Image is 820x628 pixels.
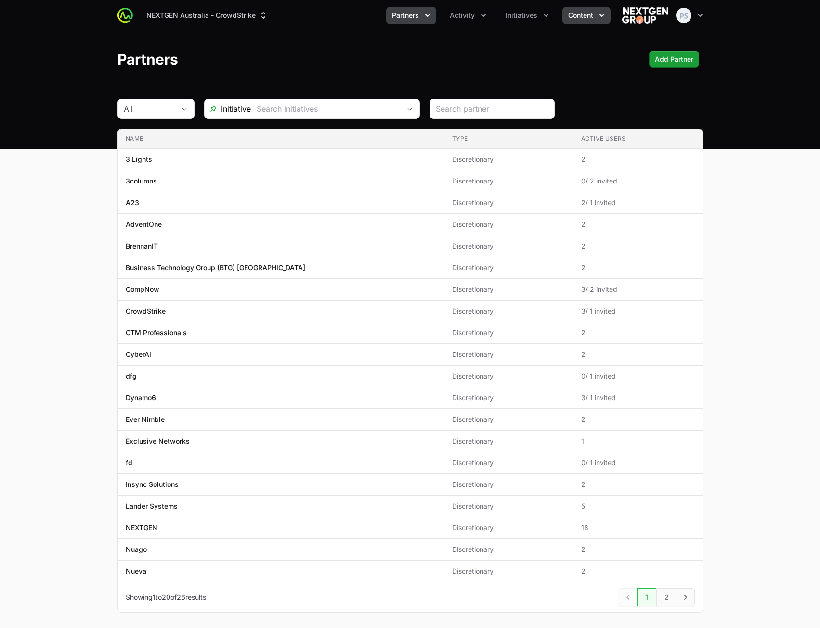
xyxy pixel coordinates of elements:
span: Activity [450,11,475,20]
button: All [118,99,194,118]
span: 5 [581,501,695,511]
span: Discretionary [452,480,566,489]
input: Search initiatives [251,99,400,118]
span: Discretionary [452,263,566,273]
img: ActivitySource [117,8,133,23]
p: fd [126,458,132,468]
button: Add Partner [649,51,699,68]
img: NEXTGEN Australia [622,6,668,25]
p: CompNow [126,285,159,294]
p: AdventOne [126,220,162,229]
div: Main navigation [133,7,611,24]
span: Discretionary [452,566,566,576]
span: 2 / 1 invited [581,198,695,208]
div: Initiatives menu [500,7,555,24]
span: Discretionary [452,415,566,424]
span: 2 [581,263,695,273]
span: Partners [392,11,419,20]
span: Discretionary [452,198,566,208]
p: Ever Nimble [126,415,165,424]
p: Insync Solutions [126,480,179,489]
th: Type [444,129,573,149]
span: Discretionary [452,545,566,554]
span: Discretionary [452,285,566,294]
p: Nueva [126,566,146,576]
span: 2 [581,545,695,554]
p: dfg [126,371,137,381]
div: Partners menu [386,7,436,24]
span: 2 [581,480,695,489]
span: Discretionary [452,176,566,186]
p: Exclusive Networks [126,436,190,446]
p: Lander Systems [126,501,178,511]
button: Content [562,7,611,24]
span: 2 [581,220,695,229]
span: Discretionary [452,523,566,533]
span: Discretionary [452,371,566,381]
span: 1 [153,593,156,601]
a: Next [677,588,695,606]
span: Initiatives [506,11,537,20]
span: 18 [581,523,695,533]
p: BrennanIT [126,241,158,251]
p: Dynamo6 [126,393,156,403]
div: Content menu [562,7,611,24]
span: 2 [581,155,695,164]
a: 1 [637,588,656,606]
div: All [124,103,175,115]
button: Activity [444,7,492,24]
span: Discretionary [452,436,566,446]
button: Partners [386,7,436,24]
span: Discretionary [452,350,566,359]
span: Discretionary [452,306,566,316]
input: Search partner [436,103,548,115]
span: Discretionary [452,241,566,251]
button: Initiatives [500,7,555,24]
span: 26 [177,593,185,601]
img: Peter Spillane [676,8,691,23]
span: 2 [581,350,695,359]
span: Discretionary [452,220,566,229]
div: Supplier switch menu [141,7,274,24]
h1: Partners [117,51,178,68]
th: Active Users [573,129,703,149]
span: 2 [581,566,695,576]
button: NEXTGEN Australia - CrowdStrike [141,7,274,24]
span: Discretionary [452,328,566,338]
span: 2 [581,328,695,338]
div: Activity menu [444,7,492,24]
span: 0 / 1 invited [581,371,695,381]
p: CTM Professionals [126,328,187,338]
span: Content [568,11,593,20]
span: 2 [581,241,695,251]
p: 3columns [126,176,157,186]
span: Discretionary [452,501,566,511]
p: A23 [126,198,139,208]
span: Initiative [205,103,251,115]
span: Add Partner [655,53,693,65]
div: Primary actions [649,51,699,68]
div: Open [400,99,419,118]
p: CrowdStrike [126,306,166,316]
span: 3 / 1 invited [581,306,695,316]
span: Discretionary [452,393,566,403]
p: CyberAI [126,350,151,359]
span: 0 / 2 invited [581,176,695,186]
span: 2 [581,415,695,424]
span: Discretionary [452,458,566,468]
span: 3 / 2 invited [581,285,695,294]
p: NEXTGEN [126,523,157,533]
span: Discretionary [452,155,566,164]
span: 3 / 1 invited [581,393,695,403]
p: Business Technology Group (BTG) [GEOGRAPHIC_DATA] [126,263,305,273]
p: Showing to of results [126,592,206,602]
th: Name [118,129,444,149]
span: 1 [581,436,695,446]
p: Nuago [126,545,147,554]
span: 20 [162,593,170,601]
span: 0 / 1 invited [581,458,695,468]
p: 3 Lights [126,155,152,164]
a: 2 [656,588,677,606]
